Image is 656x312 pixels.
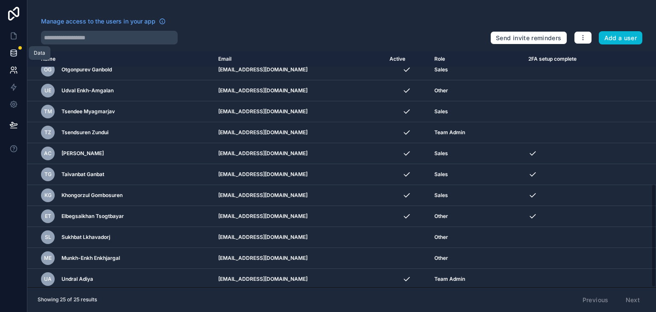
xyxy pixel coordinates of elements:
[44,276,52,283] span: UA
[44,108,52,115] span: TM
[434,234,448,241] span: Other
[523,51,624,67] th: 2FA setup complete
[490,31,567,45] button: Send invite reminders
[434,66,448,73] span: Sales
[434,108,448,115] span: Sales
[213,143,384,164] td: [EMAIL_ADDRESS][DOMAIN_NAME]
[61,192,123,199] span: Khongorzul Gombosuren
[434,129,465,136] span: Team Admin
[41,17,166,26] a: Manage access to the users in your app
[45,234,51,241] span: SL
[213,80,384,101] td: [EMAIL_ADDRESS][DOMAIN_NAME]
[213,101,384,122] td: [EMAIL_ADDRESS][DOMAIN_NAME]
[44,87,51,94] span: UE
[61,213,124,220] span: Elbegsaikhan Tsogtbayar
[213,164,384,185] td: [EMAIL_ADDRESS][DOMAIN_NAME]
[61,255,120,262] span: Munkh-Enkh Enkhjargal
[61,108,115,115] span: Tsendee Myagmarjav
[61,171,104,178] span: Taivanbat Ganbat
[44,66,52,73] span: OG
[384,51,429,67] th: Active
[61,276,93,283] span: Undral Adiya
[61,129,108,136] span: Tsendsuren Zundui
[213,59,384,80] td: [EMAIL_ADDRESS][DOMAIN_NAME]
[213,51,384,67] th: Email
[44,129,51,136] span: TZ
[44,255,52,262] span: ME
[44,150,52,157] span: AC
[434,171,448,178] span: Sales
[38,296,97,303] span: Showing 25 of 25 results
[434,150,448,157] span: Sales
[27,51,656,287] div: scrollable content
[41,17,155,26] span: Manage access to the users in your app
[44,192,52,199] span: KG
[434,213,448,220] span: Other
[213,248,384,269] td: [EMAIL_ADDRESS][DOMAIN_NAME]
[45,213,51,220] span: ET
[61,66,112,73] span: Otgonpurev Ganbold
[61,87,114,94] span: Udval Enkh-Amgalan
[434,255,448,262] span: Other
[434,192,448,199] span: Sales
[44,171,52,178] span: TG
[61,234,110,241] span: Sukhbat Lkhavadorj
[34,50,45,56] div: Data
[434,276,465,283] span: Team Admin
[213,206,384,227] td: [EMAIL_ADDRESS][DOMAIN_NAME]
[434,87,448,94] span: Other
[213,269,384,290] td: [EMAIL_ADDRESS][DOMAIN_NAME]
[599,31,643,45] button: Add a user
[27,51,213,67] th: Name
[213,227,384,248] td: [EMAIL_ADDRESS][DOMAIN_NAME]
[213,185,384,206] td: [EMAIL_ADDRESS][DOMAIN_NAME]
[429,51,523,67] th: Role
[213,122,384,143] td: [EMAIL_ADDRESS][DOMAIN_NAME]
[61,150,104,157] span: [PERSON_NAME]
